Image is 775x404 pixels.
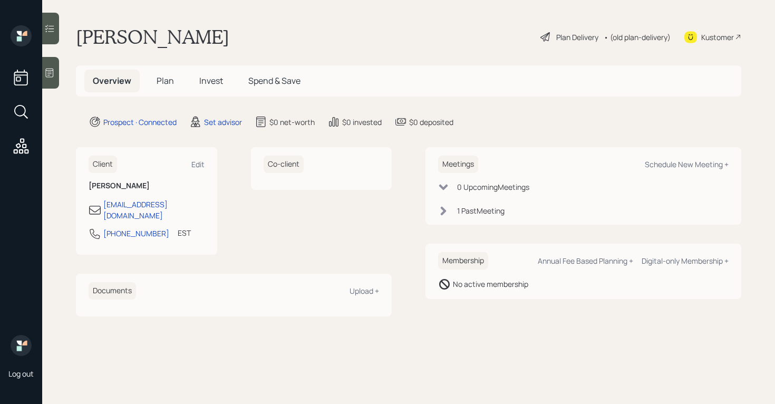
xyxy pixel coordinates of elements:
div: Plan Delivery [556,32,598,43]
div: No active membership [453,278,528,290]
div: Edit [191,159,205,169]
div: Kustomer [701,32,734,43]
div: $0 deposited [409,117,453,128]
div: $0 invested [342,117,382,128]
h6: Co-client [264,156,304,173]
h6: Client [89,156,117,173]
h6: Membership [438,252,488,270]
div: $0 net-worth [269,117,315,128]
div: Prospect · Connected [103,117,177,128]
h6: Meetings [438,156,478,173]
div: Set advisor [204,117,242,128]
div: Upload + [350,286,379,296]
div: Log out [8,369,34,379]
span: Overview [93,75,131,86]
h6: Documents [89,282,136,300]
div: [PHONE_NUMBER] [103,228,169,239]
div: 0 Upcoming Meeting s [457,181,529,193]
div: Annual Fee Based Planning + [538,256,633,266]
div: Schedule New Meeting + [645,159,729,169]
h1: [PERSON_NAME] [76,25,229,49]
span: Invest [199,75,223,86]
div: 1 Past Meeting [457,205,505,216]
div: • (old plan-delivery) [604,32,671,43]
div: EST [178,227,191,238]
img: retirable_logo.png [11,335,32,356]
span: Plan [157,75,174,86]
div: Digital-only Membership + [642,256,729,266]
div: [EMAIL_ADDRESS][DOMAIN_NAME] [103,199,205,221]
span: Spend & Save [248,75,301,86]
h6: [PERSON_NAME] [89,181,205,190]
